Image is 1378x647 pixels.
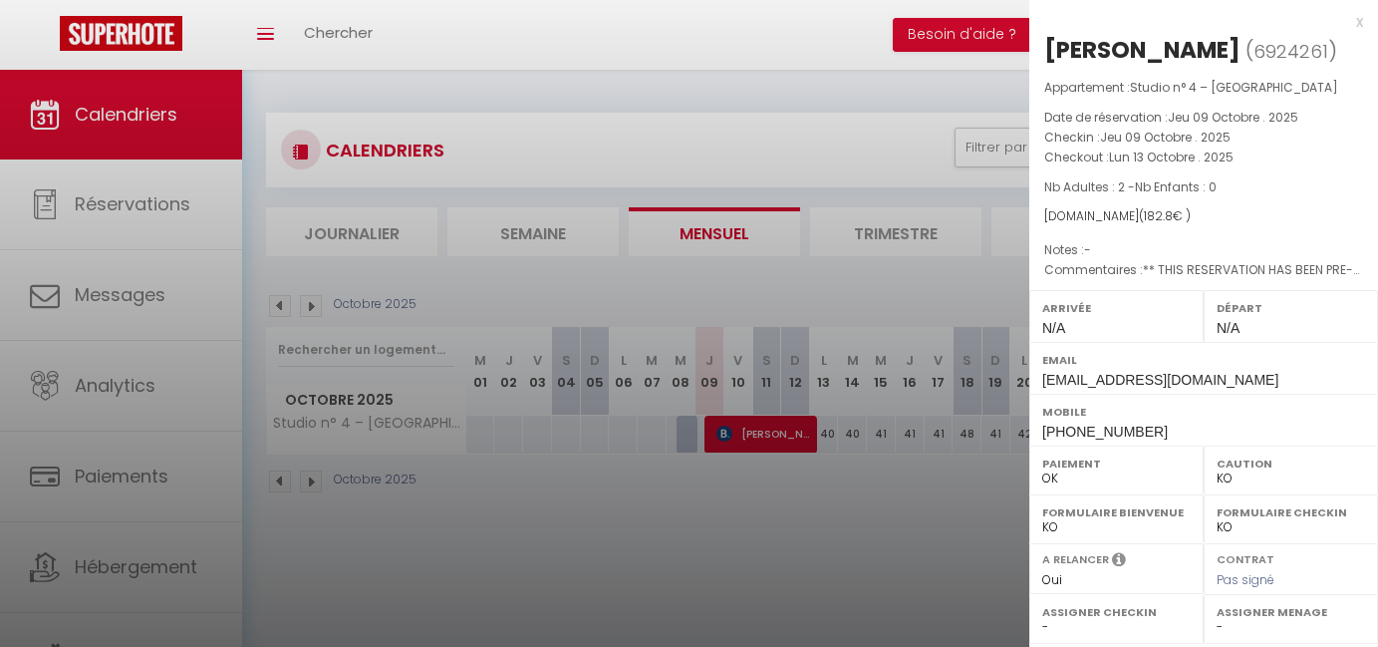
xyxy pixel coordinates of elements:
[1135,178,1217,195] span: Nb Enfants : 0
[1168,109,1298,126] span: Jeu 09 Octobre . 2025
[1044,260,1363,280] p: Commentaires :
[1217,571,1274,588] span: Pas signé
[1044,78,1363,98] p: Appartement :
[1042,372,1278,388] span: [EMAIL_ADDRESS][DOMAIN_NAME]
[1042,298,1191,318] label: Arrivée
[1044,34,1240,66] div: [PERSON_NAME]
[1217,298,1365,318] label: Départ
[1217,551,1274,564] label: Contrat
[1144,207,1173,224] span: 182.8
[1042,551,1109,568] label: A relancer
[1042,350,1365,370] label: Email
[1044,128,1363,148] p: Checkin :
[1042,402,1365,422] label: Mobile
[1139,207,1191,224] span: ( € )
[1253,39,1328,64] span: 6924261
[1109,149,1234,165] span: Lun 13 Octobre . 2025
[1044,240,1363,260] p: Notes :
[1217,320,1240,336] span: N/A
[1217,602,1365,622] label: Assigner Menage
[1042,502,1191,522] label: Formulaire Bienvenue
[1042,454,1191,474] label: Paiement
[1100,129,1231,146] span: Jeu 09 Octobre . 2025
[1044,108,1363,128] p: Date de réservation :
[1217,502,1365,522] label: Formulaire Checkin
[1044,148,1363,167] p: Checkout :
[1084,241,1091,258] span: -
[1044,207,1363,226] div: [DOMAIN_NAME]
[1217,454,1365,474] label: Caution
[1042,602,1191,622] label: Assigner Checkin
[1245,37,1337,65] span: ( )
[1130,79,1338,96] span: Studio n° 4 – [GEOGRAPHIC_DATA]
[1042,424,1168,440] span: [PHONE_NUMBER]
[1044,178,1217,195] span: Nb Adultes : 2 -
[1042,320,1065,336] span: N/A
[1029,10,1363,34] div: x
[1112,551,1126,573] i: Sélectionner OUI si vous souhaiter envoyer les séquences de messages post-checkout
